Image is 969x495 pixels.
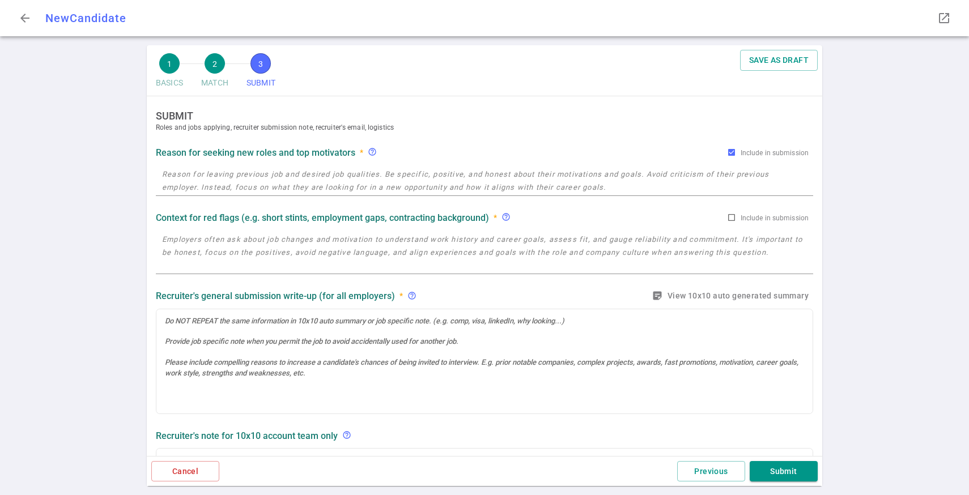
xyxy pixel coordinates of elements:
div: Reason for leaving previous job and desired job qualities. Be specific, positive, and honest abou... [368,147,377,158]
span: 1 [159,53,180,74]
span: 3 [250,53,271,74]
strong: SUBMIT [156,110,822,122]
button: Go back [14,7,36,29]
button: 3SUBMIT [242,50,280,96]
i: sticky_note_2 [652,290,663,301]
span: help_outline [407,291,416,300]
button: 1BASICS [151,50,188,96]
strong: Recruiter's note for 10x10 account team only [156,430,338,441]
strong: Recruiter's general submission write-up (for all employers) [156,291,395,301]
span: Include in submission [741,149,809,157]
span: MATCH [201,74,228,92]
div: Employers often ask about job changes and motivation to understand work history and career goals,... [501,212,515,223]
button: Submit [750,461,818,482]
button: sticky_note_2View 10x10 auto generated summary [649,285,813,306]
div: Not included in the initial submission. Share only if requested by employer [342,430,356,441]
span: New Candidate [45,11,126,25]
button: SAVE AS DRAFT [740,50,818,71]
strong: Context for red flags (e.g. short stints, employment gaps, contracting background) [156,212,489,223]
button: 2MATCH [197,50,233,96]
i: help_outline [368,147,377,156]
span: help_outline [501,212,511,221]
button: Cancel [151,461,219,482]
span: arrow_back [18,11,32,25]
strong: Reason for seeking new roles and top motivators [156,147,355,158]
span: SUBMIT [246,74,275,92]
button: Previous [677,461,745,482]
span: Include in submission [741,214,809,222]
span: BASICS [156,74,183,92]
span: help_outline [342,430,351,439]
span: Roles and jobs applying, recruiter submission note, recruiter's email, logistics [156,122,822,133]
span: launch [937,11,951,25]
span: 2 [205,53,225,74]
button: Open LinkedIn as a popup [933,7,955,29]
